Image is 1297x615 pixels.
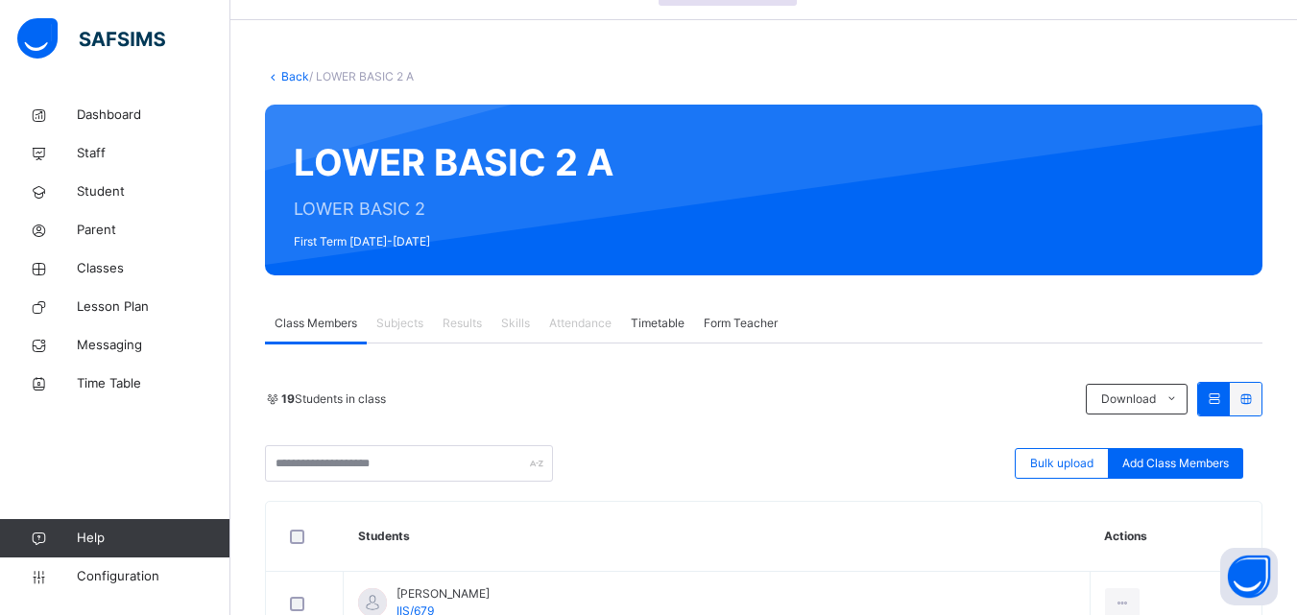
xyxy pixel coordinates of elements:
[77,336,230,355] span: Messaging
[443,315,482,332] span: Results
[17,18,165,59] img: safsims
[77,221,230,240] span: Parent
[549,315,612,332] span: Attendance
[1101,390,1156,408] span: Download
[281,390,386,408] span: Students in class
[77,259,230,278] span: Classes
[1030,455,1093,472] span: Bulk upload
[344,502,1091,572] th: Students
[396,585,490,603] span: [PERSON_NAME]
[1090,502,1261,572] th: Actions
[77,106,230,125] span: Dashboard
[309,69,414,83] span: / LOWER BASIC 2 A
[77,374,230,393] span: Time Table
[704,315,778,332] span: Form Teacher
[1122,455,1229,472] span: Add Class Members
[77,567,229,586] span: Configuration
[294,233,613,250] span: First Term [DATE]-[DATE]
[281,69,309,83] a: Back
[77,144,230,163] span: Staff
[376,315,423,332] span: Subjects
[77,182,230,201] span: Student
[77,297,230,317] span: Lesson Plan
[631,315,685,332] span: Timetable
[77,529,229,548] span: Help
[281,391,295,406] b: 19
[501,315,530,332] span: Skills
[1220,548,1278,605] button: Open asap
[275,315,357,332] span: Class Members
